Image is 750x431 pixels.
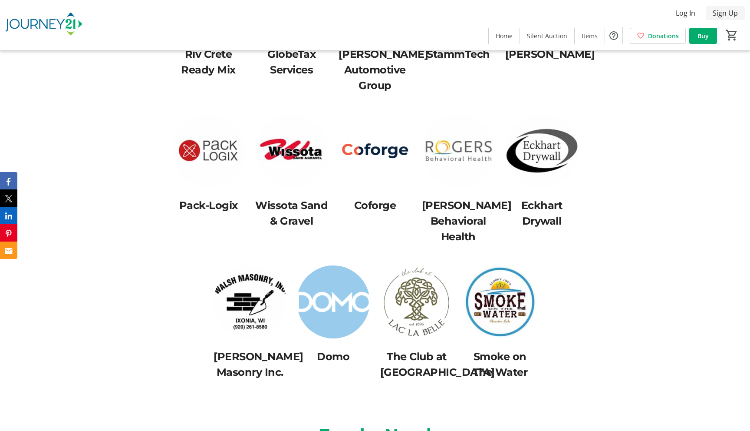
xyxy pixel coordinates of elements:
[172,46,245,78] p: Riv Crete Ready Mix
[172,198,245,213] p: Pack-Logix
[214,265,286,338] img: <p>Walsh Masonry Inc.</p> logo
[380,265,453,338] img: <p>The Club at Lac La Belle</p> logo
[713,8,738,18] span: Sign Up
[5,3,82,47] img: Journey21's Logo
[422,46,495,62] p: StammTech
[669,6,702,20] button: Log In
[505,46,578,62] p: [PERSON_NAME]
[582,31,598,40] span: Items
[575,28,605,44] a: Items
[422,198,495,245] p: [PERSON_NAME] Behavioral Health
[520,28,574,44] a: Silent Auction
[630,28,686,44] a: Donations
[339,114,411,187] img: <p>Coforge</p> logo
[505,114,578,187] img: <p>Eckhart Drywall</p> logo
[496,31,513,40] span: Home
[689,28,717,44] a: Buy
[380,349,453,380] p: The Club at [GEOGRAPHIC_DATA]
[489,28,520,44] a: Home
[297,265,370,338] img: <p>Domo</p> logo
[339,198,411,213] p: Coforge
[172,114,245,187] img: <p>Pack-Logix</p> logo
[505,198,578,229] p: Eckhart Drywall
[422,114,495,187] img: <p>Rogers Behavioral Health</p> logo
[297,349,370,365] p: Domo
[464,265,536,338] img: <p>Smoke on The Water</p> logo
[706,6,745,20] button: Sign Up
[676,8,695,18] span: Log In
[697,31,709,40] span: Buy
[255,46,328,78] p: GlobeTax Services
[605,27,622,44] button: Help
[464,349,536,380] p: Smoke on The Water
[214,349,286,380] p: [PERSON_NAME] Masonry Inc.
[255,114,328,187] img: <p>Wissota Sand &amp; Gravel</p> logo
[648,31,679,40] span: Donations
[527,31,567,40] span: Silent Auction
[339,46,411,93] p: [PERSON_NAME] Automotive Group
[255,198,328,229] p: Wissota Sand & Gravel
[724,27,740,43] button: Cart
